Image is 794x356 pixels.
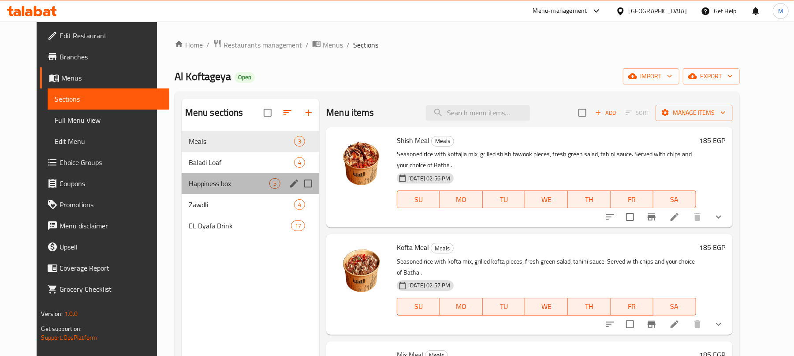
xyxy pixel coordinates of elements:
span: SU [401,193,436,206]
span: M [778,6,783,16]
li: / [347,40,350,50]
span: MO [444,193,479,206]
span: SU [401,300,436,313]
span: Coverage Report [60,263,162,273]
input: search [426,105,530,121]
span: 4 [294,158,305,167]
a: Restaurants management [213,39,302,51]
span: SA [657,193,693,206]
span: SA [657,300,693,313]
button: MO [440,298,483,316]
h6: 185 EGP [700,134,726,147]
div: items [294,157,305,168]
span: Choice Groups [60,157,162,168]
button: Add section [298,102,319,123]
span: WE [529,300,564,313]
span: Restaurants management [224,40,302,50]
span: 17 [291,222,305,230]
span: Menus [61,73,162,83]
span: Zawdli [189,199,294,210]
button: TU [483,298,526,316]
span: Select section first [620,106,656,120]
span: Select section [573,103,592,122]
button: Branch-specific-item [641,314,662,335]
button: show more [708,206,729,228]
a: Sections [48,88,169,110]
button: Add [592,106,620,120]
div: Menu-management [533,6,587,16]
span: Manage items [663,107,726,118]
a: Full Menu View [48,110,169,131]
span: Full Menu View [55,115,162,125]
span: [DATE] 02:56 PM [405,174,454,183]
span: Add item [592,106,620,120]
span: Kofta Meal [397,241,429,254]
button: sort-choices [600,314,621,335]
h2: Menu items [326,106,374,119]
button: TH [568,298,611,316]
div: Open [235,72,255,83]
h2: Menu sections [185,106,243,119]
div: Meals3 [182,131,319,152]
div: items [294,136,305,147]
span: Select to update [621,208,639,226]
nav: breadcrumb [175,39,740,51]
span: [DATE] 02:57 PM [405,281,454,290]
button: FR [611,298,653,316]
button: edit [287,177,301,190]
span: 5 [270,180,280,188]
span: 3 [294,137,305,146]
a: Promotions [40,194,169,215]
button: SA [653,191,696,208]
button: sort-choices [600,206,621,228]
button: Manage items [656,105,733,121]
span: Happiness box [189,178,269,189]
button: WE [525,191,568,208]
span: Menus [323,40,343,50]
a: Menus [312,39,343,51]
span: MO [444,300,479,313]
button: MO [440,191,483,208]
li: / [206,40,209,50]
span: WE [529,193,564,206]
span: Meals [432,136,454,146]
nav: Menu sections [182,127,319,240]
button: Branch-specific-item [641,206,662,228]
div: EL Dyafa Drink17 [182,215,319,236]
span: Edit Menu [55,136,162,147]
span: Al Koftageya [175,66,231,86]
span: Baladi Loaf [189,157,294,168]
span: 1.0.0 [64,308,78,319]
button: WE [525,298,568,316]
button: export [683,68,740,84]
span: Coupons [60,178,162,189]
svg: Show Choices [713,319,724,330]
span: Meals [431,243,453,253]
span: 4 [294,201,305,209]
span: Menu disclaimer [60,220,162,231]
a: Upsell [40,236,169,257]
span: Meals [189,136,294,147]
li: / [306,40,309,50]
div: EL Dyafa Drink [189,220,291,231]
p: Seasoned rice with koftajia mix, grilled shish tawook pieces, fresh green salad, tahini sauce. Se... [397,149,696,171]
a: Menu disclaimer [40,215,169,236]
a: Support.OpsPlatform [41,332,97,343]
span: TU [486,300,522,313]
p: Seasoned rice with kofta mix, grilled kofta pieces, fresh green salad, tahini sauce. Served with ... [397,256,696,278]
span: FR [614,300,650,313]
span: Upsell [60,242,162,252]
span: Version: [41,308,63,319]
span: Select all sections [258,103,277,122]
span: TH [571,300,607,313]
div: items [294,199,305,210]
a: Choice Groups [40,152,169,173]
span: export [690,71,733,82]
button: show more [708,314,729,335]
span: Sections [353,40,378,50]
a: Menus [40,67,169,88]
span: TU [486,193,522,206]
